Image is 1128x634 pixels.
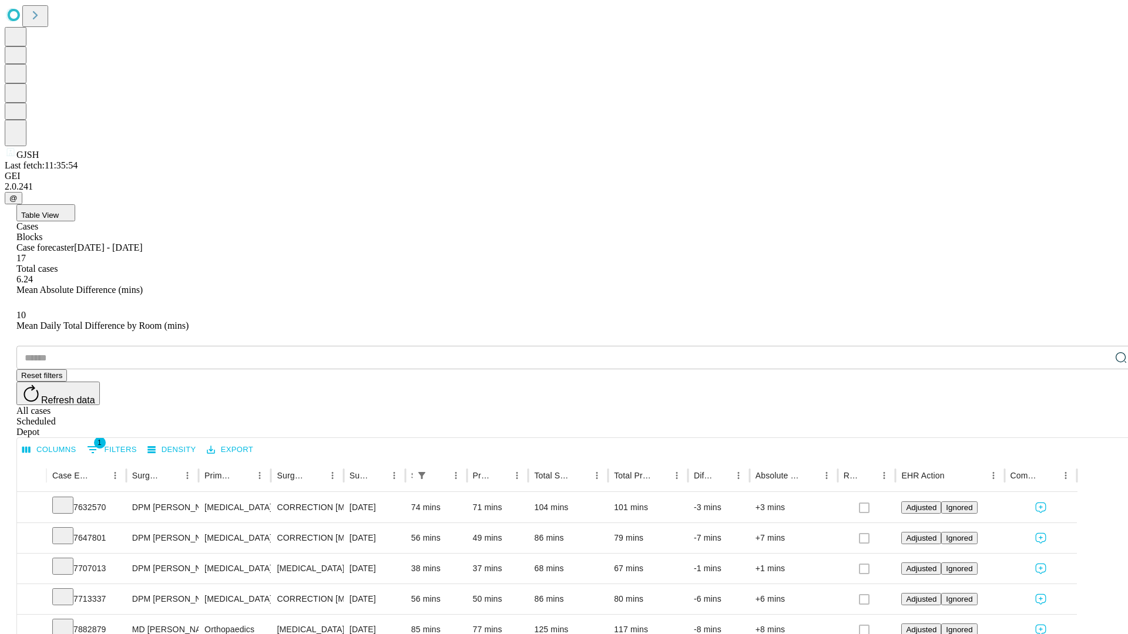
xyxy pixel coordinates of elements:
div: 104 mins [534,493,602,522]
button: Ignored [941,562,977,575]
div: Absolute Difference [756,471,801,480]
button: Adjusted [901,532,941,544]
span: Ignored [946,534,972,542]
span: Ignored [946,625,972,634]
button: Menu [589,467,605,484]
span: Last fetch: 11:35:54 [5,160,78,170]
button: Ignored [941,532,977,544]
div: EHR Action [901,471,944,480]
div: +3 mins [756,493,832,522]
button: Menu [985,467,1002,484]
div: Primary Service [204,471,234,480]
span: Ignored [946,595,972,603]
div: DPM [PERSON_NAME] [PERSON_NAME] [132,523,193,553]
span: Mean Daily Total Difference by Room (mins) [16,321,189,331]
span: @ [9,194,18,203]
button: Adjusted [901,593,941,605]
div: Total Scheduled Duration [534,471,571,480]
button: Sort [714,467,730,484]
button: Menu [1057,467,1074,484]
span: Adjusted [906,503,936,512]
span: Mean Absolute Difference (mins) [16,285,143,295]
button: Export [204,441,256,459]
div: Scheduled In Room Duration [411,471,412,480]
button: Adjusted [901,501,941,514]
button: Select columns [19,441,79,459]
button: Expand [23,498,41,518]
button: Sort [492,467,509,484]
button: Menu [818,467,835,484]
span: 17 [16,253,26,263]
button: Sort [90,467,107,484]
div: +7 mins [756,523,832,553]
div: 74 mins [411,493,461,522]
button: Expand [23,589,41,610]
button: Adjusted [901,562,941,575]
div: +6 mins [756,584,832,614]
span: Adjusted [906,534,936,542]
button: Sort [370,467,386,484]
button: Ignored [941,501,977,514]
div: 67 mins [614,554,682,584]
div: Resolved in EHR [844,471,859,480]
div: [MEDICAL_DATA] [204,523,265,553]
div: DPM [PERSON_NAME] [PERSON_NAME] [132,584,193,614]
div: 49 mins [473,523,523,553]
button: Menu [669,467,685,484]
span: Total cases [16,264,58,274]
span: Refresh data [41,395,95,405]
div: 79 mins [614,523,682,553]
div: Predicted In Room Duration [473,471,492,480]
div: 101 mins [614,493,682,522]
div: [MEDICAL_DATA] [204,584,265,614]
button: Menu [509,467,525,484]
button: Show filters [414,467,430,484]
span: Adjusted [906,625,936,634]
span: Reset filters [21,371,62,380]
div: DPM [PERSON_NAME] [PERSON_NAME] [132,493,193,522]
button: Menu [179,467,196,484]
button: Sort [652,467,669,484]
div: Difference [694,471,713,480]
button: Ignored [941,593,977,605]
button: Sort [163,467,179,484]
button: Expand [23,559,41,579]
div: +1 mins [756,554,832,584]
span: Adjusted [906,595,936,603]
div: 68 mins [534,554,602,584]
button: Sort [1041,467,1057,484]
div: 50 mins [473,584,523,614]
div: 71 mins [473,493,523,522]
div: DPM [PERSON_NAME] [PERSON_NAME] [132,554,193,584]
span: GJSH [16,150,39,160]
div: 7647801 [52,523,120,553]
button: Sort [572,467,589,484]
div: 86 mins [534,523,602,553]
div: Surgery Date [350,471,368,480]
div: 38 mins [411,554,461,584]
span: [DATE] - [DATE] [74,242,142,252]
button: Menu [876,467,892,484]
div: Total Predicted Duration [614,471,651,480]
div: Surgeon Name [132,471,162,480]
div: -6 mins [694,584,744,614]
div: 37 mins [473,554,523,584]
button: Sort [860,467,876,484]
button: Sort [802,467,818,484]
div: [MEDICAL_DATA] [204,493,265,522]
div: [DATE] [350,584,399,614]
div: 56 mins [411,523,461,553]
button: Menu [251,467,268,484]
div: [DATE] [350,523,399,553]
div: 7632570 [52,493,120,522]
div: -1 mins [694,554,744,584]
div: 86 mins [534,584,602,614]
div: CORRECTION [MEDICAL_DATA], RESECTION [MEDICAL_DATA] BASE [277,584,337,614]
div: 1 active filter [414,467,430,484]
button: Show filters [84,440,140,459]
span: 6.24 [16,274,33,284]
div: Surgery Name [277,471,306,480]
button: Menu [448,467,464,484]
div: [DATE] [350,493,399,522]
button: Refresh data [16,382,100,405]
